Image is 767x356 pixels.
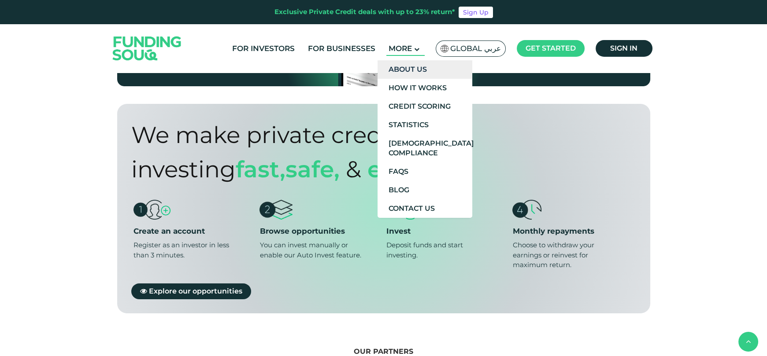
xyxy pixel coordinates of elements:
[131,118,585,187] div: We make private credit investing
[378,79,472,97] a: How It Works
[386,240,489,260] div: Deposit funds and start investing.
[149,286,242,295] span: Explore our opportunities
[236,155,285,183] span: Fast,
[459,7,493,18] a: Sign Up
[378,199,472,218] a: Contact Us
[378,134,472,162] a: [DEMOGRAPHIC_DATA] Compliance
[610,44,637,52] span: Sign in
[131,283,251,299] a: Explore our opportunities
[274,7,455,17] div: Exclusive Private Credit deals with up to 23% return*
[596,40,652,57] a: Sign in
[526,44,576,52] span: Get started
[441,45,448,52] img: SA Flag
[389,44,412,53] span: More
[285,155,340,183] span: safe,
[378,162,472,181] a: FAQs
[512,226,634,236] div: Monthly repayments
[378,60,472,79] a: About Us
[512,200,541,220] img: monthly-repayments
[133,240,237,260] div: Register as an investor in less than 3 minutes.
[133,226,255,236] div: Create an account
[133,200,171,220] img: create-account
[378,181,472,199] a: Blog
[378,97,472,116] a: Credit Scoring
[367,155,420,183] span: Easy
[378,116,472,134] a: Statistics
[346,155,361,183] span: &
[259,240,363,260] div: You can invest manually or enable our Auto Invest feature.
[738,332,758,352] button: back
[259,226,381,236] div: Browse opportunities
[259,200,293,220] img: browse-opportunities
[450,44,501,54] span: Global عربي
[104,26,190,70] img: Logo
[512,240,615,270] div: Choose to withdraw your earnings or reinvest for maximum return.
[230,41,297,56] a: For Investors
[306,41,378,56] a: For Businesses
[354,347,413,356] span: Our Partners
[386,226,507,236] div: Invest
[386,200,417,220] img: invest-money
